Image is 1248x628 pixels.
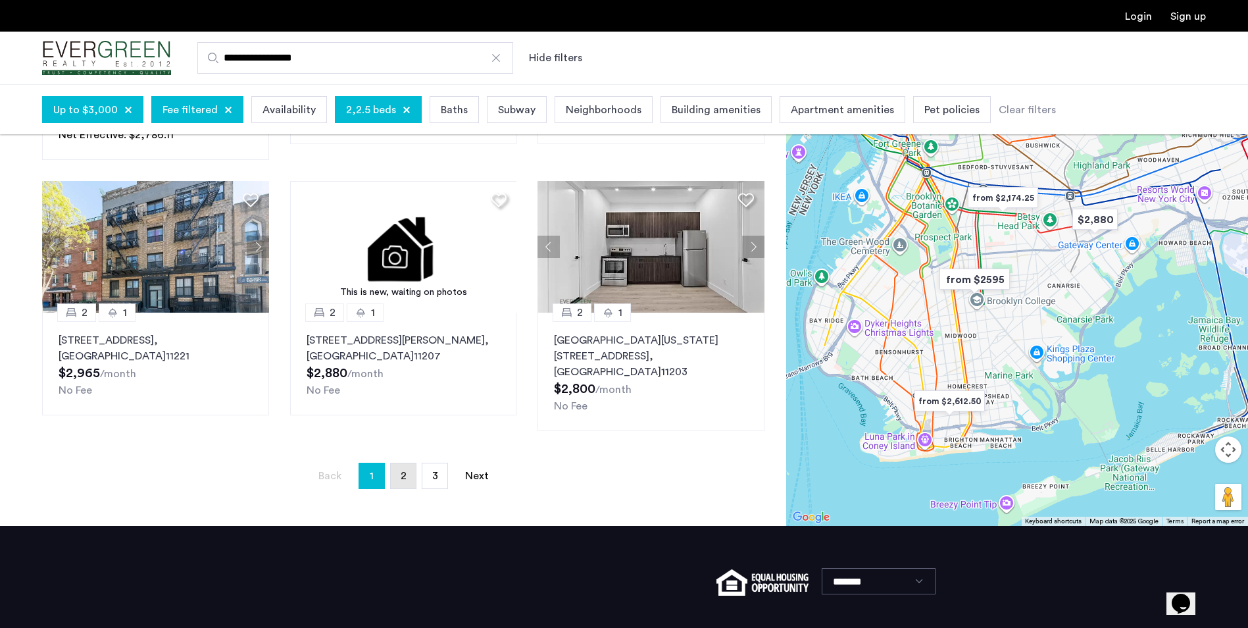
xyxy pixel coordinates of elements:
[498,102,536,118] span: Subway
[554,401,587,411] span: No Fee
[791,102,894,118] span: Apartment amenities
[370,465,374,486] span: 1
[1170,11,1206,22] a: Registration
[42,313,269,415] a: 21[STREET_ADDRESS], [GEOGRAPHIC_DATA]11221No Fee
[999,102,1056,118] div: Clear filters
[672,102,761,118] span: Building amenities
[618,305,622,321] span: 1
[577,305,583,321] span: 2
[432,471,438,481] span: 3
[42,463,764,489] nav: Pagination
[1166,575,1209,615] iframe: chat widget
[464,463,490,488] a: Next
[537,313,764,431] a: 21[GEOGRAPHIC_DATA][US_STATE][STREET_ADDRESS], [GEOGRAPHIC_DATA]11203No Fee
[742,236,764,258] button: Next apartment
[162,102,218,118] span: Fee filtered
[307,332,501,364] p: [STREET_ADDRESS][PERSON_NAME] 11207
[1191,517,1244,526] a: Report a map error
[716,569,808,596] img: equal-housing.png
[82,305,87,321] span: 2
[1215,436,1241,463] button: Map camera controls
[1125,11,1152,22] a: Login
[197,42,513,74] input: Apartment Search
[59,385,92,396] span: No Fee
[924,102,980,118] span: Pet policies
[42,181,269,313] img: 3_638330844220542015.jpeg
[290,313,517,415] a: 21[STREET_ADDRESS][PERSON_NAME], [GEOGRAPHIC_DATA]11207No Fee
[42,34,171,83] img: logo
[1166,517,1184,526] a: Terms (opens in new tab)
[595,384,632,395] sub: /month
[934,265,1015,294] div: from $2595
[346,102,396,118] span: 2,2.5 beds
[537,236,560,258] button: Previous apartment
[42,236,64,258] button: Previous apartment
[297,286,511,300] div: This is new, waiting on photos
[262,102,316,118] span: Availability
[529,50,582,66] button: Show or hide filters
[42,34,171,83] a: Cazamio Logo
[290,181,517,313] a: This is new, waiting on photos
[59,367,100,380] span: $2,965
[318,471,341,481] span: Back
[962,183,1043,213] div: from $2,174.25
[307,367,347,380] span: $2,880
[330,305,336,321] span: 2
[789,509,833,526] img: Google
[371,305,375,321] span: 1
[307,385,340,396] span: No Fee
[59,130,174,140] span: Net Effective: $2,786.11
[401,471,407,481] span: 2
[290,181,517,313] img: 1.gif
[554,382,595,396] span: $2,800
[347,369,384,379] sub: /month
[909,386,990,416] div: from $2,612.50
[537,181,764,313] img: 218_638531994852380968.png
[1089,518,1159,525] span: Map data ©2025 Google
[789,509,833,526] a: Open this area in Google Maps (opens a new window)
[53,102,118,118] span: Up to $3,000
[1215,484,1241,510] button: Drag Pegman onto the map to open Street View
[554,332,748,380] p: [GEOGRAPHIC_DATA][US_STATE][STREET_ADDRESS] 11203
[1067,205,1123,234] div: $2,880
[1025,517,1082,526] button: Keyboard shortcuts
[123,305,127,321] span: 1
[247,236,269,258] button: Next apartment
[100,369,136,379] sub: /month
[566,102,641,118] span: Neighborhoods
[441,102,468,118] span: Baths
[822,568,936,594] select: Language select
[59,332,253,364] p: [STREET_ADDRESS] 11221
